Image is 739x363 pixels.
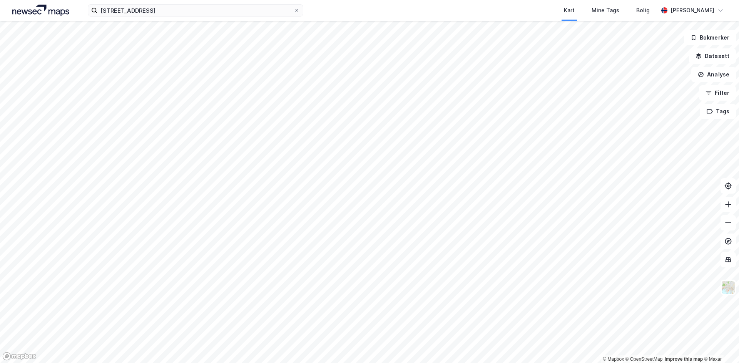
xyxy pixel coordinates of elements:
[670,6,714,15] div: [PERSON_NAME]
[564,6,575,15] div: Kart
[701,326,739,363] iframe: Chat Widget
[97,5,294,16] input: Søk på adresse, matrikkel, gårdeiere, leietakere eller personer
[701,326,739,363] div: Kontrollprogram for chat
[12,5,69,16] img: logo.a4113a55bc3d86da70a041830d287a7e.svg
[636,6,650,15] div: Bolig
[592,6,619,15] div: Mine Tags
